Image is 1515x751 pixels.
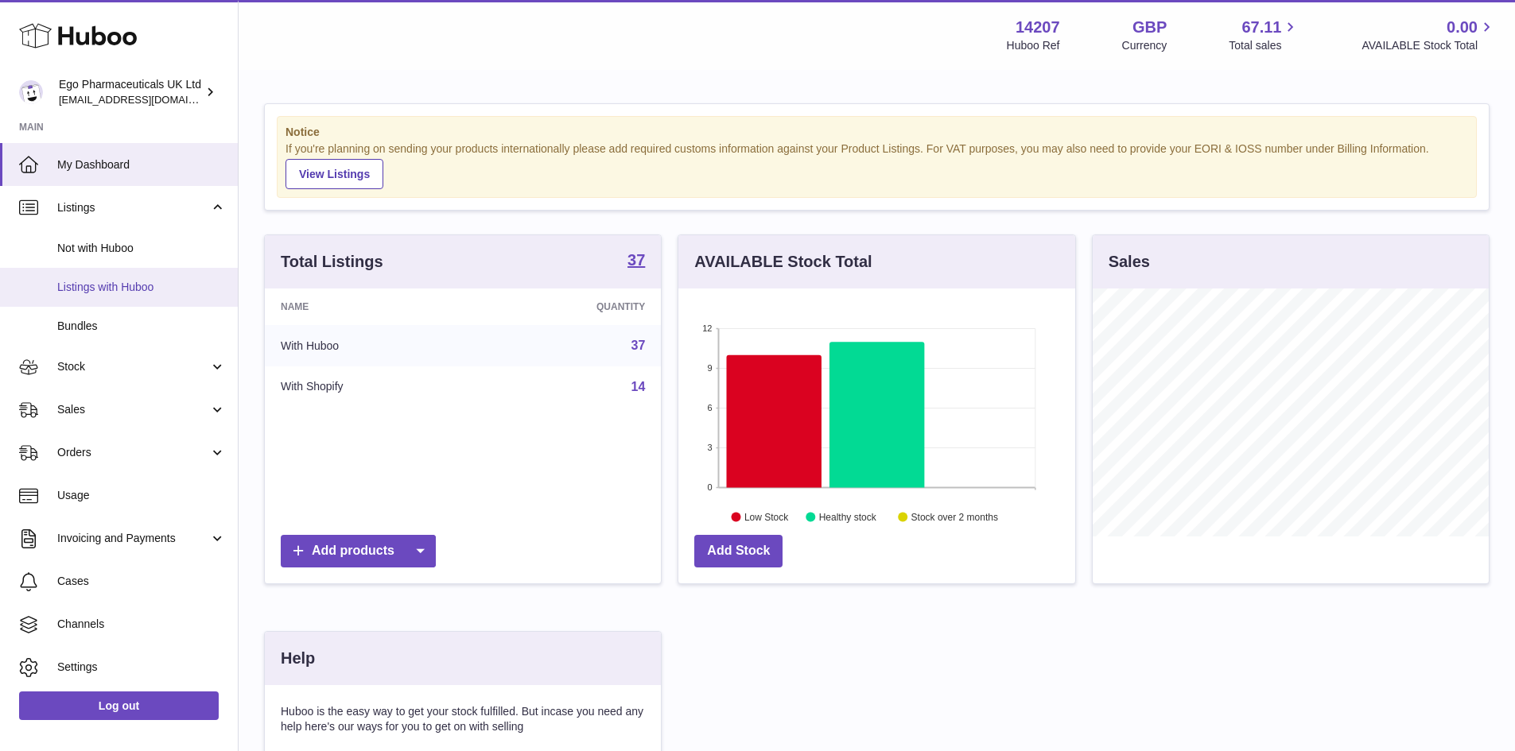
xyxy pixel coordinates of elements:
[57,574,226,589] span: Cases
[694,535,783,567] a: Add Stock
[281,704,645,734] p: Huboo is the easy way to get your stock fulfilled. But incase you need any help here's our ways f...
[708,443,713,452] text: 3
[1122,38,1167,53] div: Currency
[59,77,202,107] div: Ego Pharmaceuticals UK Ltd
[57,280,226,295] span: Listings with Huboo
[1132,17,1167,38] strong: GBP
[1109,251,1150,273] h3: Sales
[265,325,479,366] td: With Huboo
[57,241,226,256] span: Not with Huboo
[631,339,646,352] a: 37
[1447,17,1478,38] span: 0.00
[1362,38,1496,53] span: AVAILABLE Stock Total
[286,141,1468,189] div: If you're planning on sending your products internationally please add required customs informati...
[1016,17,1060,38] strong: 14207
[708,403,713,412] text: 6
[57,319,226,334] span: Bundles
[19,80,43,104] img: internalAdmin-14207@internal.huboo.com
[265,366,479,408] td: With Shopify
[479,288,662,325] th: Quantity
[911,511,998,522] text: Stock over 2 months
[694,251,872,273] h3: AVAILABLE Stock Total
[57,660,226,675] span: Settings
[286,125,1468,140] strong: Notice
[286,159,383,189] a: View Listings
[281,648,315,669] h3: Help
[631,380,646,393] a: 14
[57,359,209,374] span: Stock
[708,482,713,492] text: 0
[1007,38,1060,53] div: Huboo Ref
[744,511,789,522] text: Low Stock
[703,323,713,333] text: 12
[19,691,219,720] a: Log out
[281,535,436,567] a: Add products
[57,402,209,417] span: Sales
[57,531,209,546] span: Invoicing and Payments
[57,617,226,632] span: Channels
[708,363,713,373] text: 9
[59,93,234,106] span: [EMAIL_ADDRESS][DOMAIN_NAME]
[1362,17,1496,53] a: 0.00 AVAILABLE Stock Total
[819,511,877,522] text: Healthy stock
[57,488,226,503] span: Usage
[627,252,645,271] a: 37
[57,445,209,460] span: Orders
[1229,17,1299,53] a: 67.11 Total sales
[57,157,226,172] span: My Dashboard
[281,251,383,273] h3: Total Listings
[265,288,479,325] th: Name
[1241,17,1281,38] span: 67.11
[57,200,209,215] span: Listings
[627,252,645,268] strong: 37
[1229,38,1299,53] span: Total sales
